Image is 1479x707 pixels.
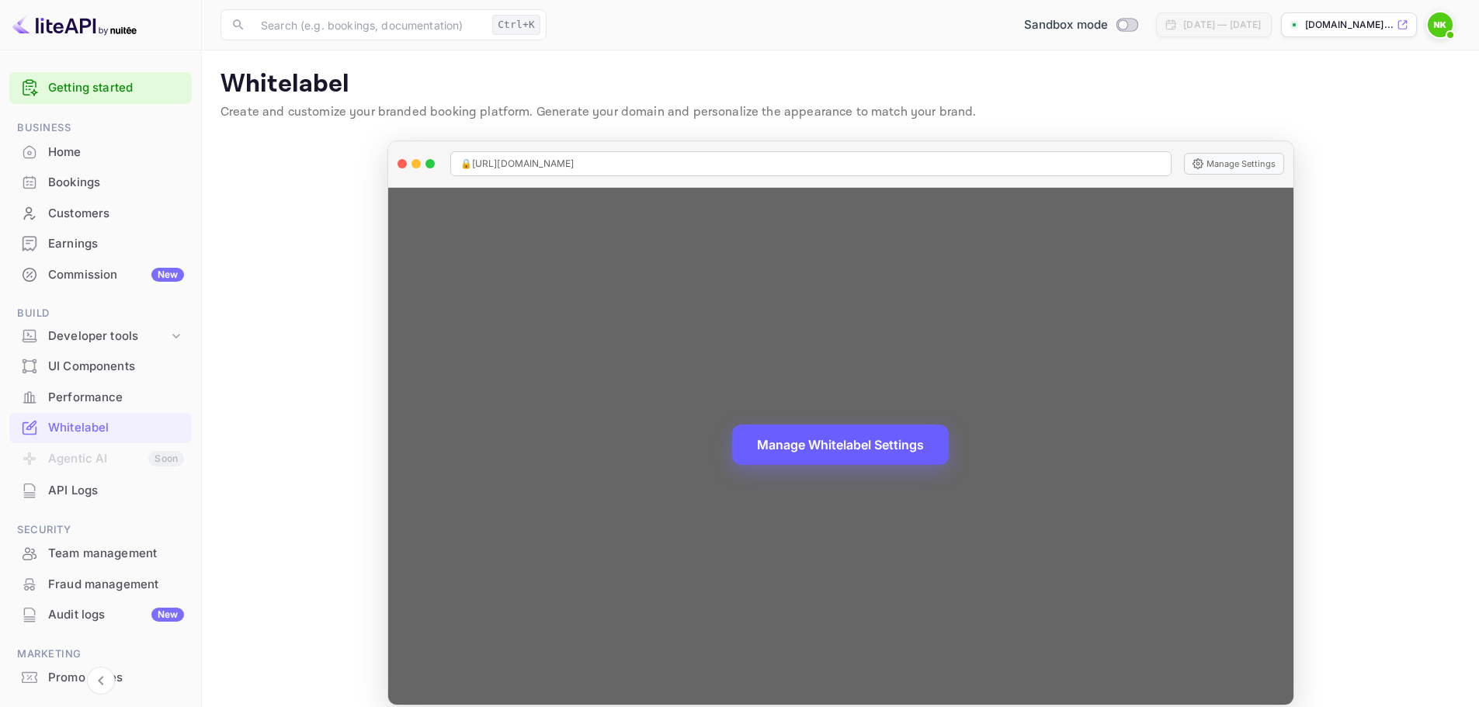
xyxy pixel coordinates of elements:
a: Bookings [9,168,192,196]
div: Earnings [48,235,184,253]
a: Fraud management [9,570,192,598]
div: Team management [9,539,192,569]
div: API Logs [48,482,184,500]
div: Ctrl+K [492,15,540,35]
div: Home [48,144,184,161]
div: Getting started [9,72,192,104]
div: Performance [48,389,184,407]
div: Home [9,137,192,168]
a: Getting started [48,79,184,97]
div: Promo codes [48,669,184,687]
div: Developer tools [48,328,168,345]
a: Earnings [9,229,192,258]
a: Team management [9,539,192,567]
div: [DATE] — [DATE] [1183,18,1261,32]
div: Performance [9,383,192,413]
div: UI Components [9,352,192,382]
a: Promo codes [9,663,192,691]
div: Audit logs [48,606,184,624]
div: Promo codes [9,663,192,693]
div: Commission [48,266,184,284]
img: nick kuijpers [1428,12,1453,37]
p: Whitelabel [220,69,1460,100]
a: UI Components [9,352,192,380]
a: Audit logsNew [9,600,192,629]
a: Whitelabel [9,413,192,442]
div: Switch to Production mode [1018,16,1144,34]
a: Home [9,137,192,166]
div: Audit logsNew [9,600,192,630]
div: UI Components [48,358,184,376]
div: Team management [48,545,184,563]
div: Bookings [9,168,192,198]
p: Create and customize your branded booking platform. Generate your domain and personalize the appe... [220,103,1460,122]
img: LiteAPI logo [12,12,137,37]
div: Whitelabel [9,413,192,443]
div: Earnings [9,229,192,259]
div: API Logs [9,476,192,506]
div: Developer tools [9,323,192,350]
p: [DOMAIN_NAME]... [1305,18,1394,32]
span: Marketing [9,646,192,663]
span: Security [9,522,192,539]
div: Customers [48,205,184,223]
div: New [151,268,184,282]
button: Manage Whitelabel Settings [732,425,949,465]
span: Business [9,120,192,137]
div: New [151,608,184,622]
a: API Logs [9,476,192,504]
div: Fraud management [9,570,192,600]
span: Sandbox mode [1024,16,1109,34]
a: CommissionNew [9,260,192,289]
button: Collapse navigation [87,667,115,695]
div: Fraud management [48,576,184,594]
input: Search (e.g. bookings, documentation) [252,9,486,40]
button: Manage Settings [1184,153,1284,175]
span: Build [9,305,192,322]
a: Performance [9,383,192,411]
div: Customers [9,199,192,229]
div: Whitelabel [48,419,184,437]
div: Bookings [48,174,184,192]
a: Customers [9,199,192,227]
span: 🔒 [URL][DOMAIN_NAME] [460,157,575,171]
div: CommissionNew [9,260,192,290]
